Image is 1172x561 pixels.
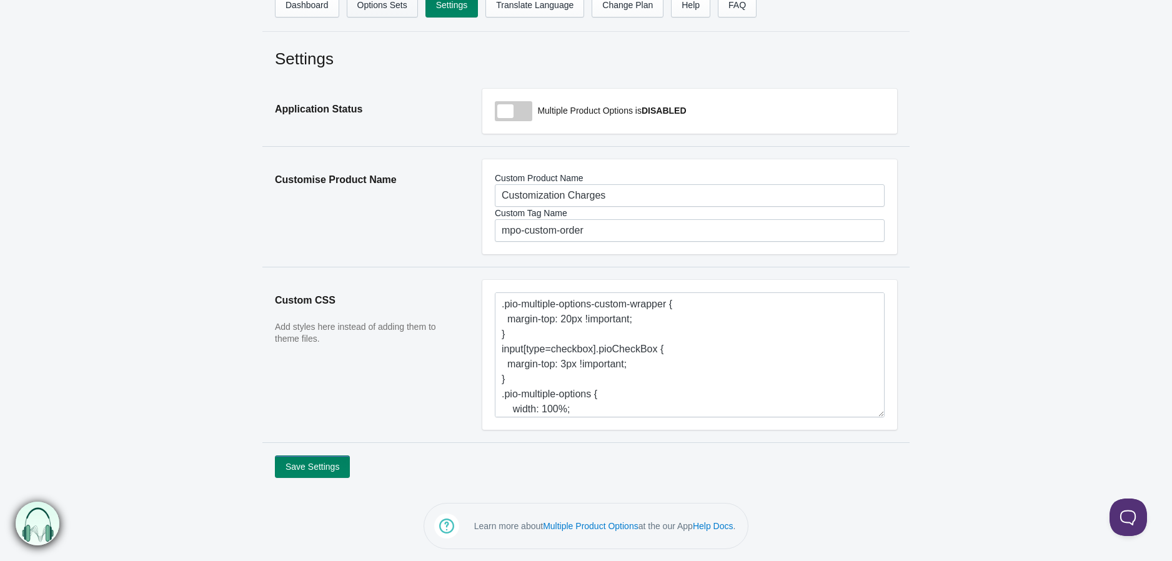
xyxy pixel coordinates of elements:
label: Custom Tag Name [495,207,885,219]
textarea: .pio-multiple-options-custom-wrapper { margin-top: 20px !important; } input[type=checkbox].pioChe... [495,292,885,417]
a: Multiple Product Options [543,521,638,531]
iframe: Toggle Customer Support [1110,499,1147,536]
button: Save Settings [275,455,350,478]
label: Custom Product Name [495,172,885,184]
h2: Customise Product Name [275,159,457,201]
p: Add styles here instead of adding them to theme files. [275,321,457,345]
p: Learn more about at the our App . [474,520,736,532]
a: Help Docs [693,521,733,531]
p: Multiple Product Options is [534,101,885,120]
h2: Application Status [275,89,457,130]
img: bxm.png [16,501,60,545]
b: DISABLED [642,106,687,116]
h2: Custom CSS [275,280,457,321]
h2: Settings [275,47,897,70]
